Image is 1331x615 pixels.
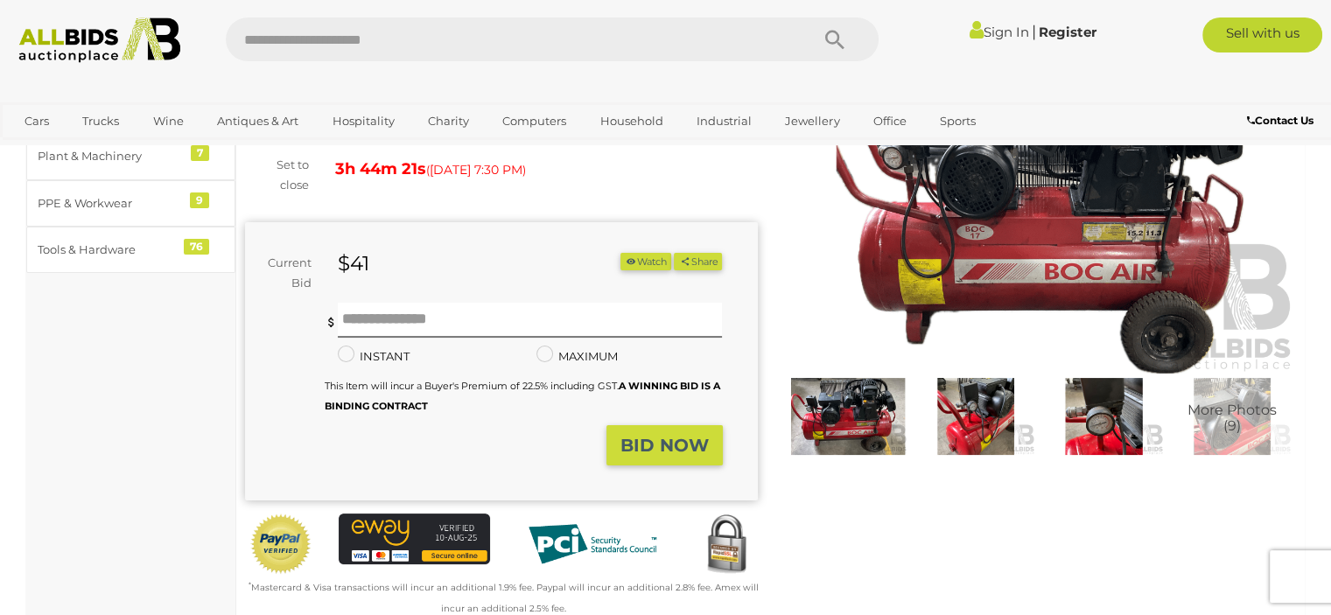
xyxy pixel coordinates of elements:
div: Current Bid [245,253,325,294]
a: Plant & Machinery 7 [26,133,235,179]
li: Watch this item [620,253,671,271]
button: BID NOW [606,425,723,466]
img: BOC AIR BOC17 Electric Air Compressor [1044,378,1163,455]
div: Set to close [232,155,322,196]
a: Household [589,107,675,136]
a: Trucks [71,107,130,136]
img: Secured by Rapid SSL [695,514,758,577]
div: PPE & Workwear [38,193,182,213]
img: PCI DSS compliant [516,514,669,574]
strong: 3h 44m 21s [335,159,426,178]
a: Computers [491,107,578,136]
small: This Item will incur a Buyer's Premium of 22.5% including GST. [325,380,720,412]
a: Charity [417,107,480,136]
a: Sign In [969,24,1028,40]
a: More Photos(9) [1173,378,1292,455]
button: Share [674,253,722,271]
span: More Photos (9) [1187,402,1277,433]
div: 9 [190,192,209,208]
a: Wine [142,107,195,136]
span: | [1031,22,1035,41]
small: Mastercard & Visa transactions will incur an additional 1.9% fee. Paypal will incur an additional... [249,582,759,613]
a: Hospitality [321,107,406,136]
img: BOC AIR BOC17 Electric Air Compressor [784,44,1297,374]
img: BOC AIR BOC17 Electric Air Compressor [916,378,1035,455]
strong: BID NOW [620,435,709,456]
a: Office [862,107,918,136]
label: INSTANT [338,346,410,367]
label: MAXIMUM [536,346,618,367]
span: ( ) [426,163,526,177]
div: 76 [184,239,209,255]
b: Contact Us [1247,114,1313,127]
div: Tools & Hardware [38,240,182,260]
a: Sports [928,107,987,136]
a: Register [1038,24,1096,40]
a: Contact Us [1247,111,1318,130]
a: PPE & Workwear 9 [26,180,235,227]
img: Allbids.com.au [10,17,190,63]
img: Official PayPal Seal [249,514,312,575]
a: Jewellery [774,107,851,136]
div: 7 [191,145,209,161]
span: [DATE] 7:30 PM [430,162,522,178]
button: Watch [620,253,671,271]
a: Industrial [685,107,763,136]
a: Sell with us [1202,17,1322,52]
button: Search [791,17,879,61]
div: Plant & Machinery [38,146,182,166]
img: BOC AIR BOC17 Electric Air Compressor [788,378,907,455]
b: A WINNING BID IS A BINDING CONTRACT [325,380,720,412]
a: Cars [13,107,60,136]
a: [GEOGRAPHIC_DATA] [13,136,160,164]
strong: $41 [338,251,369,276]
img: eWAY Payment Gateway [339,514,491,564]
img: BOC AIR BOC17 Electric Air Compressor [1173,378,1292,455]
a: Tools & Hardware 76 [26,227,235,273]
a: Antiques & Art [206,107,310,136]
